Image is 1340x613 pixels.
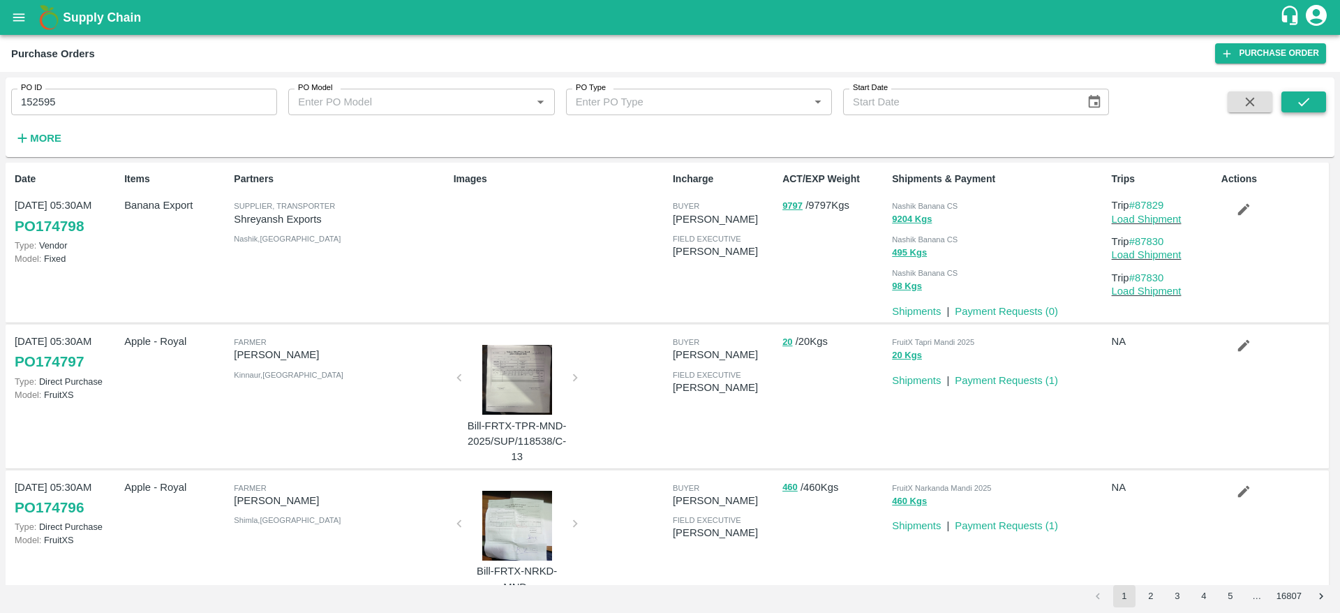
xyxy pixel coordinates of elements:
[673,235,741,243] span: field executive
[15,390,41,400] span: Model:
[11,89,277,115] input: Enter PO ID
[673,380,777,395] p: [PERSON_NAME]
[1140,585,1162,607] button: Go to page 2
[782,480,886,496] p: / 460 Kgs
[124,172,228,186] p: Items
[234,371,343,379] span: Kinnaur , [GEOGRAPHIC_DATA]
[15,522,36,532] span: Type:
[1193,585,1215,607] button: Go to page 4
[15,252,119,265] p: Fixed
[1166,585,1189,607] button: Go to page 3
[782,198,803,214] button: 9797
[892,484,991,492] span: FruitX Narkanda Mandi 2025
[30,133,61,144] strong: More
[892,235,958,244] span: Nashik Banana CS
[892,375,941,386] a: Shipments
[15,376,36,387] span: Type:
[1219,585,1242,607] button: Go to page 5
[1304,3,1329,32] div: account of current user
[63,10,141,24] b: Supply Chain
[892,172,1105,186] p: Shipments & Payment
[1215,43,1326,64] a: Purchase Order
[1112,270,1216,286] p: Trip
[892,212,932,228] button: 9204 Kgs
[673,484,699,492] span: buyer
[809,93,827,111] button: Open
[673,347,777,362] p: [PERSON_NAME]
[673,371,741,379] span: field executive
[1221,172,1325,186] p: Actions
[1112,480,1216,495] p: NA
[124,334,228,349] p: Apple - Royal
[15,495,84,520] a: PO174796
[1112,286,1182,297] a: Load Shipment
[124,480,228,495] p: Apple - Royal
[124,198,228,213] p: Banana Export
[3,1,35,34] button: open drawer
[576,82,606,94] label: PO Type
[892,520,941,531] a: Shipments
[35,3,63,31] img: logo
[892,338,974,346] span: FruitX Tapri Mandi 2025
[15,240,36,251] span: Type:
[673,172,777,186] p: Incharge
[673,212,777,227] p: [PERSON_NAME]
[1129,272,1164,283] a: #87830
[1112,334,1216,349] p: NA
[1272,585,1306,607] button: Go to page 16807
[531,93,549,111] button: Open
[1112,198,1216,213] p: Trip
[1129,200,1164,211] a: #87829
[15,480,119,495] p: [DATE] 05:30AM
[892,279,922,295] button: 98 Kgs
[673,516,741,524] span: field executive
[941,298,949,319] div: |
[782,334,886,350] p: / 20 Kgs
[234,516,341,524] span: Shimla , [GEOGRAPHIC_DATA]
[673,493,777,508] p: [PERSON_NAME]
[892,202,958,210] span: Nashik Banana CS
[21,82,42,94] label: PO ID
[15,533,119,547] p: FruitXS
[1112,234,1216,249] p: Trip
[1113,585,1136,607] button: page 1
[673,338,699,346] span: buyer
[234,493,447,508] p: [PERSON_NAME]
[15,172,119,186] p: Date
[955,375,1058,386] a: Payment Requests (1)
[234,172,447,186] p: Partners
[15,349,84,374] a: PO174797
[292,93,509,111] input: Enter PO Model
[941,367,949,388] div: |
[234,212,447,227] p: Shreyansh Exports
[15,375,119,388] p: Direct Purchase
[892,306,941,317] a: Shipments
[1081,89,1108,115] button: Choose date
[955,520,1058,531] a: Payment Requests (1)
[673,244,777,259] p: [PERSON_NAME]
[15,535,41,545] span: Model:
[1085,585,1334,607] nav: pagination navigation
[1129,236,1164,247] a: #87830
[1112,172,1216,186] p: Trips
[1112,214,1182,225] a: Load Shipment
[782,198,886,214] p: / 9797 Kgs
[892,494,927,510] button: 460 Kgs
[892,245,927,261] button: 495 Kgs
[465,418,569,465] p: Bill-FRTX-TPR-MND-2025/SUP/118538/C-13
[234,235,341,243] span: Nashik , [GEOGRAPHIC_DATA]
[15,388,119,401] p: FruitXS
[15,198,119,213] p: [DATE] 05:30AM
[1310,585,1332,607] button: Go to next page
[673,525,777,540] p: [PERSON_NAME]
[892,269,958,277] span: Nashik Banana CS
[15,334,119,349] p: [DATE] 05:30AM
[234,484,266,492] span: Farmer
[853,82,888,94] label: Start Date
[1246,590,1268,603] div: …
[892,348,922,364] button: 20 Kgs
[11,45,95,63] div: Purchase Orders
[234,347,447,362] p: [PERSON_NAME]
[15,239,119,252] p: Vendor
[15,253,41,264] span: Model:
